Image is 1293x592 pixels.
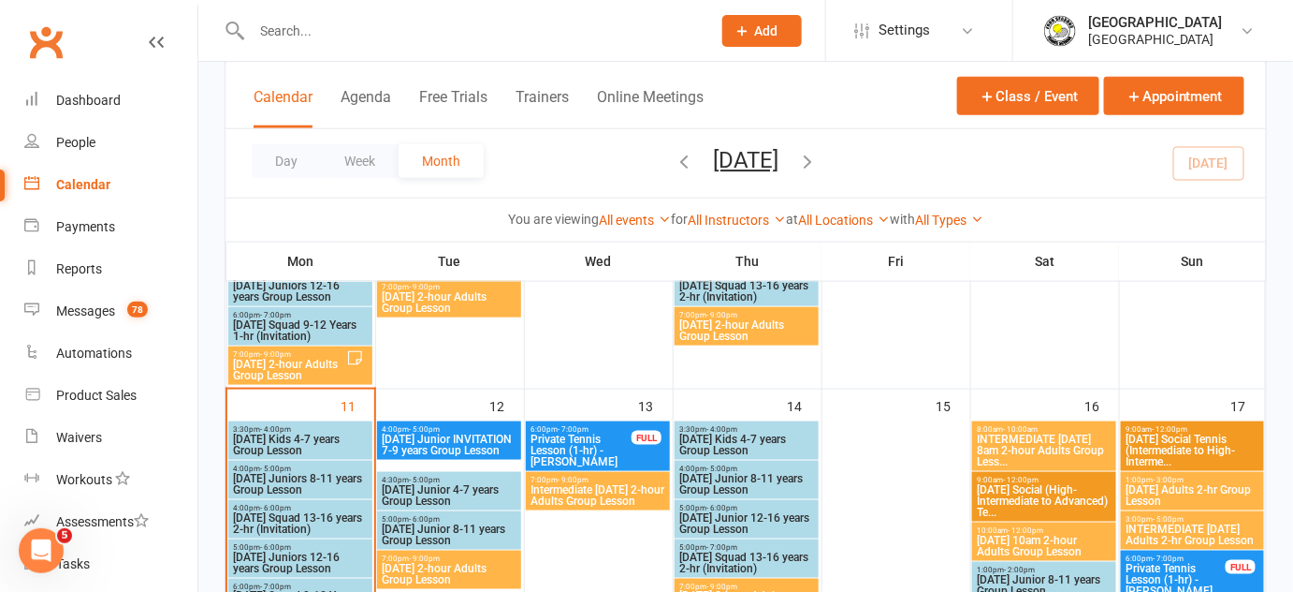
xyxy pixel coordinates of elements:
[678,280,815,303] span: [DATE] Squad 13-16 years 2-hr (Invitation)
[530,476,666,484] span: 7:00pm
[530,434,632,467] span: Private Tennis Lesson (1-hr) - [PERSON_NAME]
[409,283,440,291] span: - 9:00pm
[1088,31,1223,48] div: [GEOGRAPHIC_DATA]
[246,18,698,44] input: Search...
[56,135,95,150] div: People
[755,23,778,38] span: Add
[381,283,517,291] span: 7:00pm
[673,242,821,281] th: Thu
[706,465,737,473] span: - 5:00pm
[639,390,673,421] div: 13
[232,350,346,359] span: 7:00pm
[230,397,269,417] span: 5
[260,350,291,359] span: - 9:00pm
[50,280,272,339] h2: How satisfied are you with your Clubworx customer support?
[375,242,524,281] th: Tue
[915,213,983,228] a: All Types
[678,504,815,512] span: 5:00pm
[1004,566,1035,574] span: - 2:00pm
[252,144,321,178] button: Day
[597,88,704,128] button: Online Meetings
[1008,526,1043,535] span: - 12:00pm
[530,484,666,507] span: Intermediate [DATE] 2-hour Adults Group Lesson
[976,566,1112,574] span: 1:00pm
[381,524,517,546] span: [DATE] Junior 8-11 years Group Lesson
[419,88,487,128] button: Free Trials
[1125,425,1260,434] span: 9:00am
[678,319,815,342] span: [DATE] 2-hour Adults Group Lesson
[24,248,197,290] a: Reports
[381,515,517,524] span: 5:00pm
[53,10,83,40] img: Profile image for Toby
[678,465,815,473] span: 4:00pm
[24,206,197,248] a: Payments
[713,147,778,173] button: [DATE]
[508,212,599,227] strong: You are viewing
[260,583,291,591] span: - 7:00pm
[976,434,1112,467] span: INTERMEDIATE [DATE] 8am 2-hour Adults Group Less...
[678,473,815,496] span: [DATE] Junior 8-11 years Group Lesson
[957,77,1099,115] button: Class / Event
[226,242,375,281] th: Mon
[24,290,197,333] a: Messages 78
[678,552,815,574] span: [DATE] Squad 13-16 years 2-hr (Invitation)
[976,425,1112,434] span: 8:00am
[321,441,351,471] button: Send a message…
[688,213,786,228] a: All Instructors
[1153,515,1184,524] span: - 5:00pm
[91,9,212,23] h1: [PERSON_NAME]
[821,242,970,281] th: Fri
[599,213,671,228] a: All events
[15,160,359,253] div: Jia says…
[678,311,815,319] span: 7:00pm
[1125,515,1260,524] span: 3:00pm
[24,333,197,375] a: Automations
[1153,555,1184,563] span: - 7:00pm
[15,160,307,238] div: Just had a look at sent bulk messages, I can see that they were all delivered, 0 failed. Am I mis...
[1125,524,1260,546] span: INTERMEDIATE [DATE] Adults 2-hr Group Lesson
[56,430,102,445] div: Waivers
[24,417,197,459] a: Waivers
[260,425,291,434] span: - 4:00pm
[706,425,737,434] span: - 4:00pm
[341,390,374,421] div: 11
[15,253,307,499] div: How satisfied are you with your Clubworx customer support?< Not at all satisfied12345
[558,425,588,434] span: - 7:00pm
[381,476,517,484] span: 4:30pm
[678,434,815,456] span: [DATE] Kids 4-7 years Group Lesson
[260,311,291,319] span: - 7:00pm
[232,359,346,381] span: [DATE] 2-hour Adults Group Lesson
[321,144,399,178] button: Week
[50,362,272,381] div: < Not at all satisfied
[50,389,94,425] button: 1
[94,389,138,425] button: 2
[409,425,440,434] span: - 5:00pm
[232,425,369,434] span: 3:30pm
[15,86,359,160] div: Four says…
[1125,434,1260,467] span: [DATE] Social Tennis (Intermediate to High-Interme...
[1104,77,1244,115] button: Appointment
[260,504,291,512] span: - 6:00pm
[232,552,369,574] span: [DATE] Juniors 12-16 years Group Lesson
[24,164,197,206] a: Calendar
[56,261,102,276] div: Reports
[1041,12,1079,50] img: thumb_image1754099813.png
[24,80,197,122] a: Dashboard
[678,512,815,535] span: [DATE] Junior 12-16 years Group Lesson
[381,425,517,434] span: 4:00pm
[56,514,149,529] div: Assessments
[82,97,344,134] div: They were in bulk sent msgs with 0 delivered.
[185,397,225,417] span: 4
[56,346,132,361] div: Automations
[1088,14,1223,31] div: [GEOGRAPHIC_DATA]
[16,409,358,441] textarea: Message…
[1125,476,1260,484] span: 1:00pm
[381,291,517,314] span: [DATE] 2-hour Adults Group Lesson
[232,543,369,552] span: 5:00pm
[56,93,121,108] div: Dashboard
[976,484,1112,518] span: [DATE] Social (High-Intermediate to Advanced) Te...
[24,122,197,164] a: People
[1231,390,1265,421] div: 17
[232,504,369,512] span: 4:00pm
[232,311,369,319] span: 6:00pm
